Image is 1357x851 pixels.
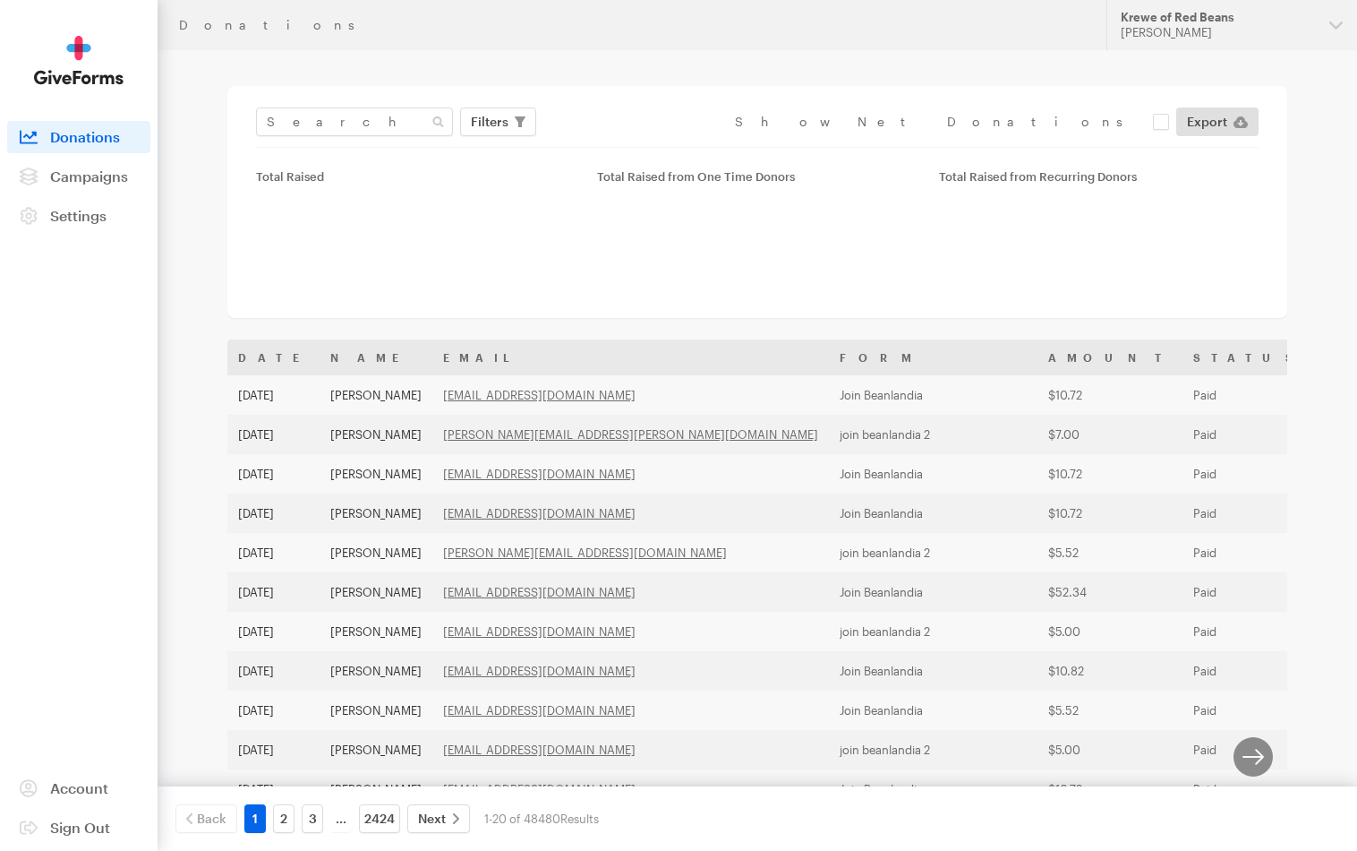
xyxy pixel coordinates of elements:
td: $7.00 [1037,415,1182,454]
td: join beanlandia 2 [829,533,1037,572]
td: Paid [1182,375,1314,415]
td: [DATE] [227,572,320,612]
div: 1-20 of 48480 [484,804,599,833]
td: $10.72 [1037,769,1182,809]
td: Join Beanlandia [829,494,1037,533]
div: Total Raised from Recurring Donors [939,169,1259,184]
td: Join Beanlandia [829,375,1037,415]
span: Results [560,812,599,826]
td: [DATE] [227,612,320,651]
td: Paid [1182,691,1314,730]
a: Next [407,804,470,833]
a: [EMAIL_ADDRESS][DOMAIN_NAME] [443,624,636,639]
a: [PERSON_NAME][EMAIL_ADDRESS][PERSON_NAME][DOMAIN_NAME] [443,427,818,442]
td: join beanlandia 2 [829,730,1037,769]
td: [DATE] [227,494,320,533]
td: Join Beanlandia [829,691,1037,730]
td: Join Beanlandia [829,572,1037,612]
td: Join Beanlandia [829,651,1037,691]
td: [PERSON_NAME] [320,769,432,809]
span: Account [50,779,108,796]
td: [DATE] [227,769,320,809]
a: Donations [7,121,150,153]
button: Filters [460,107,536,136]
td: Paid [1182,533,1314,572]
td: [DATE] [227,454,320,494]
td: [PERSON_NAME] [320,533,432,572]
td: [DATE] [227,415,320,454]
img: GiveForms [34,36,124,85]
a: Campaigns [7,160,150,193]
a: [EMAIL_ADDRESS][DOMAIN_NAME] [443,388,636,402]
th: Name [320,340,432,375]
td: [PERSON_NAME] [320,730,432,769]
div: Total Raised from One Time Donors [597,169,917,184]
td: $5.52 [1037,691,1182,730]
a: [EMAIL_ADDRESS][DOMAIN_NAME] [443,467,636,481]
td: $52.34 [1037,572,1182,612]
td: Paid [1182,572,1314,612]
td: $5.00 [1037,612,1182,651]
a: [EMAIL_ADDRESS][DOMAIN_NAME] [443,506,636,520]
input: Search Name & Email [256,107,453,136]
td: [PERSON_NAME] [320,375,432,415]
span: Export [1187,111,1227,133]
th: Email [432,340,829,375]
td: Paid [1182,769,1314,809]
td: [PERSON_NAME] [320,415,432,454]
td: [DATE] [227,730,320,769]
span: Donations [50,128,120,145]
th: Date [227,340,320,375]
a: Sign Out [7,812,150,844]
td: [PERSON_NAME] [320,651,432,691]
td: [PERSON_NAME] [320,612,432,651]
td: Join Beanlandia [829,769,1037,809]
span: Settings [50,207,107,224]
td: Paid [1182,494,1314,533]
td: $10.72 [1037,375,1182,415]
a: Settings [7,200,150,232]
div: [PERSON_NAME] [1121,25,1315,40]
div: Total Raised [256,169,576,184]
span: Campaigns [50,168,128,185]
td: Paid [1182,415,1314,454]
a: Export [1176,107,1259,136]
a: [EMAIL_ADDRESS][DOMAIN_NAME] [443,743,636,757]
td: $5.52 [1037,533,1182,572]
td: Paid [1182,612,1314,651]
td: $10.72 [1037,454,1182,494]
a: [EMAIL_ADDRESS][DOMAIN_NAME] [443,782,636,796]
a: [EMAIL_ADDRESS][DOMAIN_NAME] [443,664,636,678]
th: Amount [1037,340,1182,375]
td: Paid [1182,651,1314,691]
td: $10.82 [1037,651,1182,691]
span: Filters [471,111,508,133]
th: Status [1182,340,1314,375]
a: [PERSON_NAME][EMAIL_ADDRESS][DOMAIN_NAME] [443,546,727,560]
a: [EMAIL_ADDRESS][DOMAIN_NAME] [443,585,636,599]
td: Paid [1182,730,1314,769]
a: 2424 [359,804,400,833]
td: [DATE] [227,651,320,691]
a: [EMAIL_ADDRESS][DOMAIN_NAME] [443,703,636,718]
td: [DATE] [227,691,320,730]
td: $5.00 [1037,730,1182,769]
td: [DATE] [227,375,320,415]
span: Next [418,808,446,830]
td: [PERSON_NAME] [320,494,432,533]
td: $10.72 [1037,494,1182,533]
div: Krewe of Red Beans [1121,10,1315,25]
a: Account [7,772,150,804]
a: 3 [302,804,323,833]
td: Paid [1182,454,1314,494]
a: 2 [273,804,294,833]
td: [DATE] [227,533,320,572]
td: Join Beanlandia [829,454,1037,494]
td: [PERSON_NAME] [320,691,432,730]
td: [PERSON_NAME] [320,572,432,612]
td: join beanlandia 2 [829,415,1037,454]
span: Sign Out [50,819,110,836]
th: Form [829,340,1037,375]
td: join beanlandia 2 [829,612,1037,651]
td: [PERSON_NAME] [320,454,432,494]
